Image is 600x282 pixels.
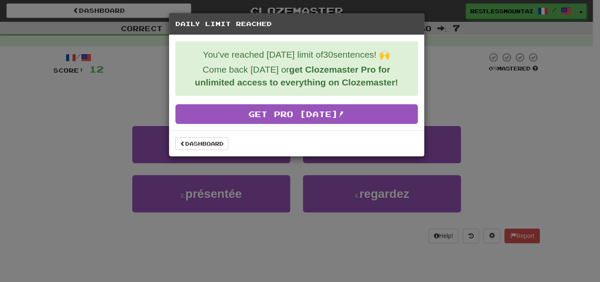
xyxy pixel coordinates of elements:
[175,137,228,150] a: Dashboard
[182,48,411,61] p: You've reached [DATE] limit of 30 sentences! 🙌
[195,65,398,87] strong: get Clozemaster Pro for unlimited access to everything on Clozemaster!
[182,63,411,89] p: Come back [DATE] or
[175,20,418,28] h5: Daily Limit Reached
[175,104,418,124] a: Get Pro [DATE]!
